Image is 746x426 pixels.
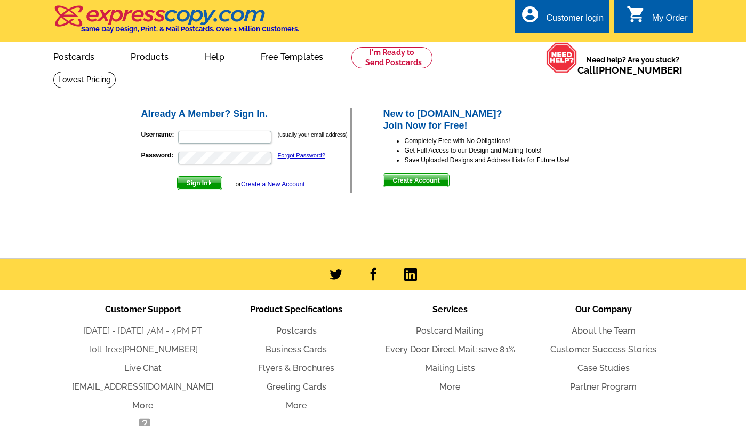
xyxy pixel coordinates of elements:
a: Flyers & Brochures [258,363,334,373]
a: Mailing Lists [425,363,475,373]
a: Live Chat [124,363,162,373]
span: Services [432,304,468,314]
a: Business Cards [266,344,327,354]
img: button-next-arrow-white.png [208,180,213,185]
i: shopping_cart [627,5,646,24]
label: Password: [141,151,177,160]
a: shopping_cart My Order [627,12,688,25]
a: [PHONE_NUMBER] [596,65,683,76]
li: Save Uploaded Designs and Address Lists for Future Use! [404,155,606,165]
span: Customer Support [105,304,181,314]
h2: New to [DOMAIN_NAME]? Join Now for Free! [383,108,606,131]
li: [DATE] - [DATE] 7AM - 4PM PT [66,325,220,337]
h2: Already A Member? Sign In. [141,108,351,120]
i: account_circle [520,5,540,24]
a: Case Studies [577,363,630,373]
span: Create Account [383,174,448,187]
a: Same Day Design, Print, & Mail Postcards. Over 1 Million Customers. [53,13,299,33]
small: (usually your email address) [278,131,348,138]
a: Help [188,43,242,68]
a: More [132,400,153,411]
a: Products [114,43,186,68]
a: Free Templates [244,43,341,68]
a: Customer Success Stories [550,344,656,354]
a: Create a New Account [241,180,304,188]
div: My Order [652,13,688,28]
img: help [546,42,577,73]
a: Postcard Mailing [416,326,484,336]
button: Sign In [177,176,222,190]
a: Postcards [276,326,317,336]
span: Sign In [178,177,222,190]
a: More [286,400,307,411]
a: [EMAIL_ADDRESS][DOMAIN_NAME] [72,382,213,392]
span: Product Specifications [250,304,342,314]
a: Postcards [36,43,112,68]
li: Completely Free with No Obligations! [404,136,606,146]
h4: Same Day Design, Print, & Mail Postcards. Over 1 Million Customers. [81,25,299,33]
label: Username: [141,130,177,139]
a: Greeting Cards [267,382,326,392]
button: Create Account [383,173,449,187]
a: Every Door Direct Mail: save 81% [385,344,515,354]
a: Partner Program [570,382,637,392]
div: or [235,179,304,189]
div: Customer login [546,13,604,28]
a: account_circle Customer login [520,12,604,25]
li: Get Full Access to our Design and Mailing Tools! [404,146,606,155]
a: More [439,382,460,392]
span: Need help? Are you stuck? [577,54,688,76]
a: Forgot Password? [278,152,325,159]
li: Toll-free: [66,343,220,356]
span: Call [577,65,683,76]
a: [PHONE_NUMBER] [122,344,198,354]
span: Our Company [575,304,632,314]
a: About the Team [572,326,636,336]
